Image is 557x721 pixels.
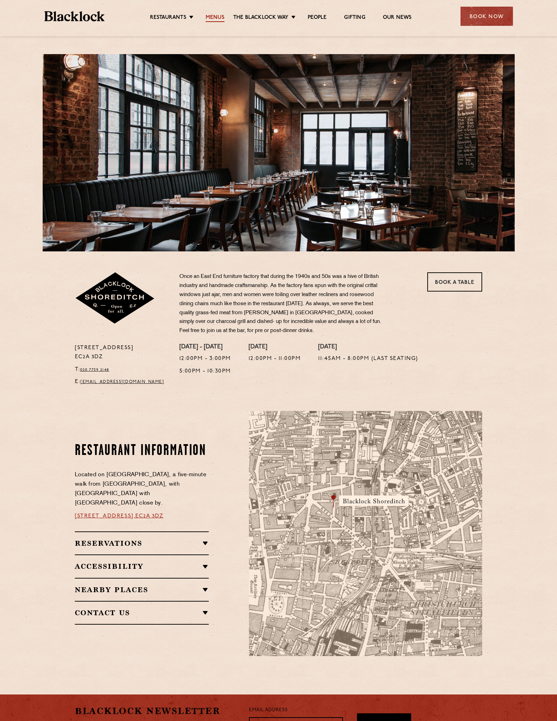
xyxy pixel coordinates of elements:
[179,272,386,336] p: Once an East End furniture factory that during the 1940s and 50s was a hive of British industry a...
[75,365,169,374] p: T:
[75,562,209,571] h2: Accessibility
[460,7,513,26] div: Book Now
[75,586,209,594] h2: Nearby Places
[75,609,209,617] h2: Contact Us
[383,14,412,22] a: Our News
[75,470,209,508] p: Located on [GEOGRAPHIC_DATA], a five-minute walk from [GEOGRAPHIC_DATA], with [GEOGRAPHIC_DATA] w...
[75,705,238,717] h2: Blacklock Newsletter
[44,11,105,21] img: BL_Textured_Logo-footer-cropped.svg
[344,14,365,22] a: Gifting
[75,513,135,519] a: [STREET_ADDRESS],
[206,14,224,22] a: Menus
[308,14,327,22] a: People
[75,272,156,325] img: Shoreditch-stamp-v2-default.svg
[318,344,418,351] h4: [DATE]
[80,368,109,372] a: 020 7739 2148
[75,539,209,547] h2: Reservations
[179,344,231,351] h4: [DATE] - [DATE]
[135,513,163,519] a: EC2A 3DZ
[318,354,418,363] p: 11:45am - 8:00pm (Last seating)
[75,377,169,387] p: E:
[179,354,231,363] p: 12:00pm - 3:00pm
[249,706,287,714] label: Email Address
[179,367,231,376] p: 5:00pm - 10:30pm
[233,14,288,22] a: The Blacklock Way
[249,354,301,363] p: 12:00pm - 11:00pm
[75,442,209,460] h2: Restaurant Information
[150,14,186,22] a: Restaurants
[75,344,169,362] p: [STREET_ADDRESS] EC2A 3DZ
[80,380,164,384] a: [EMAIL_ADDRESS][DOMAIN_NAME]
[249,344,301,351] h4: [DATE]
[407,591,505,656] img: svg%3E
[427,272,482,292] a: Book a Table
